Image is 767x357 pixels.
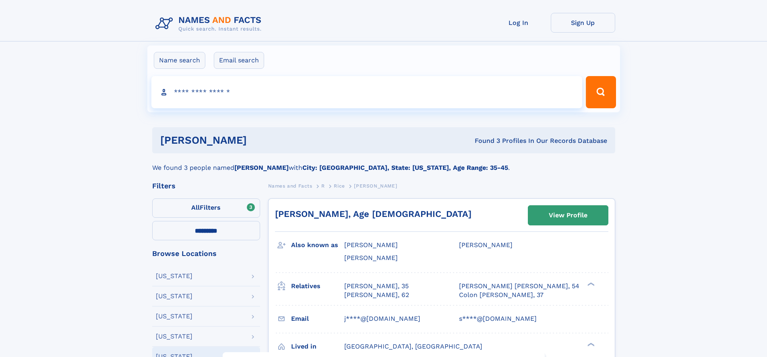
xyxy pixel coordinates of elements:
a: Rice [334,181,345,191]
h3: Also known as [291,238,344,252]
b: City: [GEOGRAPHIC_DATA], State: [US_STATE], Age Range: 35-45 [302,164,508,171]
span: [PERSON_NAME] [344,254,398,262]
h3: Email [291,312,344,326]
div: ❯ [585,342,595,347]
div: View Profile [549,206,587,225]
img: Logo Names and Facts [152,13,268,35]
a: R [321,181,325,191]
span: [PERSON_NAME] [354,183,397,189]
span: R [321,183,325,189]
div: [US_STATE] [156,273,192,279]
label: Filters [152,198,260,218]
h3: Lived in [291,340,344,353]
button: Search Button [586,76,616,108]
h1: [PERSON_NAME] [160,135,361,145]
a: [PERSON_NAME], Age [DEMOGRAPHIC_DATA] [275,209,471,219]
label: Email search [214,52,264,69]
span: [GEOGRAPHIC_DATA], [GEOGRAPHIC_DATA] [344,343,482,350]
div: Filters [152,182,260,190]
a: Sign Up [551,13,615,33]
div: [US_STATE] [156,313,192,320]
a: [PERSON_NAME], 62 [344,291,409,299]
a: [PERSON_NAME], 35 [344,282,409,291]
span: Rice [334,183,345,189]
h3: Relatives [291,279,344,293]
a: Names and Facts [268,181,312,191]
input: search input [151,76,583,108]
a: [PERSON_NAME] [PERSON_NAME], 54 [459,282,579,291]
a: Colon [PERSON_NAME], 37 [459,291,544,299]
div: ❯ [585,281,595,287]
div: [US_STATE] [156,293,192,299]
span: [PERSON_NAME] [459,241,513,249]
a: Log In [486,13,551,33]
b: [PERSON_NAME] [234,164,289,171]
div: Found 3 Profiles In Our Records Database [361,136,607,145]
div: Browse Locations [152,250,260,257]
div: We found 3 people named with . [152,153,615,173]
span: [PERSON_NAME] [344,241,398,249]
label: Name search [154,52,205,69]
a: View Profile [528,206,608,225]
div: [US_STATE] [156,333,192,340]
span: All [191,204,200,211]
